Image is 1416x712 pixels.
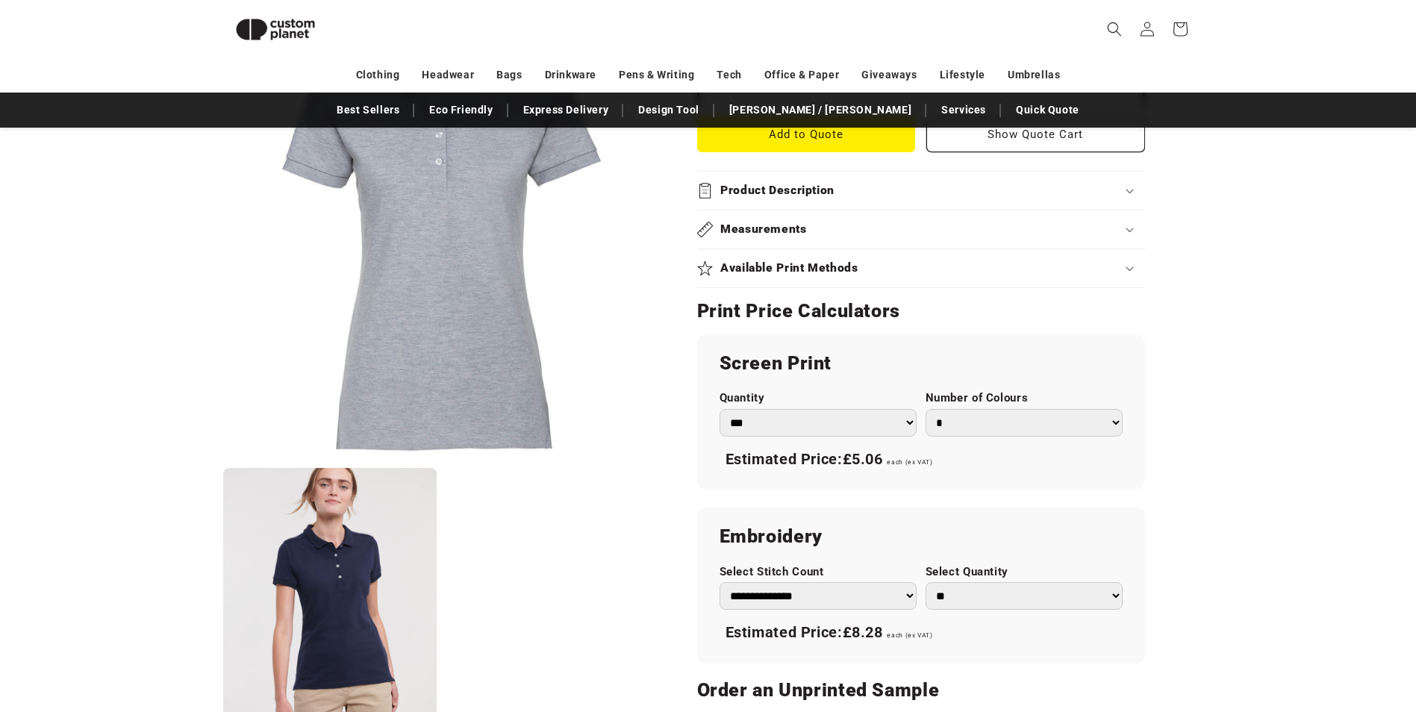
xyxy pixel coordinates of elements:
a: Quick Quote [1008,97,1087,123]
span: £5.06 [843,450,883,468]
h2: Print Price Calculators [697,299,1145,323]
label: Quantity [720,391,917,405]
h2: Measurements [720,222,807,237]
button: Show Quote Cart [926,117,1145,152]
a: Office & Paper [764,62,839,88]
a: Services [934,97,994,123]
h2: Embroidery [720,525,1123,549]
label: Select Stitch Count [720,565,917,579]
a: Umbrellas [1008,62,1060,88]
a: Pens & Writing [619,62,694,88]
a: Clothing [356,62,400,88]
span: each (ex VAT) [887,631,932,639]
summary: Search [1098,13,1131,46]
a: Design Tool [631,97,707,123]
a: Express Delivery [516,97,617,123]
a: [PERSON_NAME] / [PERSON_NAME] [722,97,919,123]
a: Headwear [422,62,474,88]
a: Drinkware [545,62,596,88]
a: Tech [717,62,741,88]
span: each (ex VAT) [887,458,932,466]
h2: Order an Unprinted Sample [697,678,1145,702]
summary: Product Description [697,172,1145,210]
a: Eco Friendly [422,97,500,123]
h2: Screen Print [720,352,1123,375]
label: Select Quantity [926,565,1123,579]
a: Best Sellers [329,97,407,123]
summary: Available Print Methods [697,249,1145,287]
h2: Product Description [720,183,835,199]
a: Giveaways [861,62,917,88]
label: Number of Colours [926,391,1123,405]
a: Bags [496,62,522,88]
summary: Measurements [697,210,1145,249]
div: Estimated Price: [720,617,1123,649]
button: Add to Quote [697,117,916,152]
iframe: Chat Widget [1167,551,1416,712]
div: Estimated Price: [720,444,1123,475]
span: £8.28 [843,623,883,641]
img: Custom Planet [223,6,328,53]
h2: Available Print Methods [720,260,858,276]
a: Lifestyle [940,62,985,88]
